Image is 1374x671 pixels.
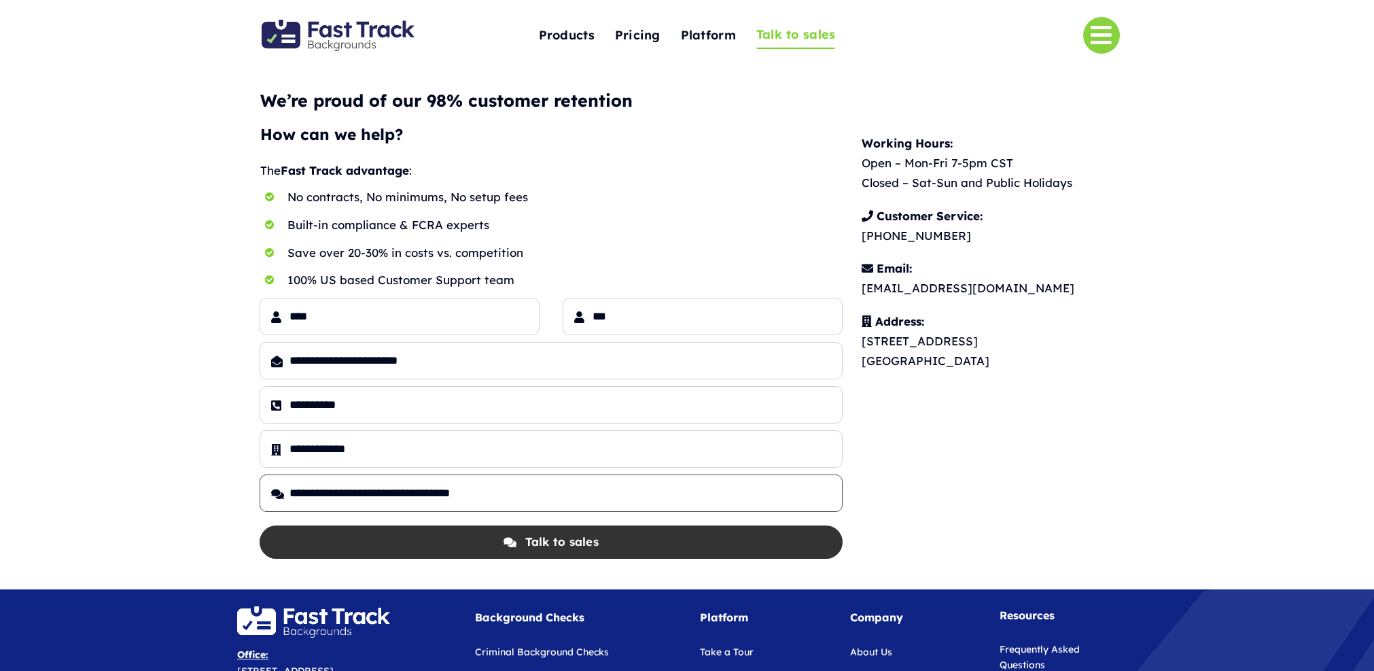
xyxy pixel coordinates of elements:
[287,243,843,263] p: Save over 20-30% in costs vs. competition
[471,1,904,69] nav: One Page
[615,21,660,50] a: Pricing
[237,605,390,619] a: FastTrackLogo-Reverse@2x
[260,526,842,559] button: Talk to sales
[877,261,912,275] b: Email:
[262,18,415,33] a: Fast Track Backgrounds Logo
[1083,17,1120,54] a: Link to #
[262,20,415,51] img: Fast Track Backgrounds Logo
[287,216,843,235] p: Built-in compliance & FCRA experts
[281,163,409,177] b: Fast Track advantage
[756,24,836,46] span: Talk to sales
[850,610,903,624] strong: Company
[1000,608,1055,622] strong: Resources
[862,312,1133,371] p: [STREET_ADDRESS] [GEOGRAPHIC_DATA]
[862,207,1133,246] p: [PHONE_NUMBER]
[287,188,843,207] div: No contracts, No minimums, No setup fees
[260,124,403,144] strong: How can we help?
[287,271,843,290] div: 100% US based Customer Support team
[681,21,736,50] a: Platform
[681,25,736,46] span: Platform
[237,649,268,661] u: Office:
[539,25,595,46] span: Products
[877,209,983,223] b: Customer Service:
[260,161,843,181] p: The :
[700,646,754,658] a: Take a Tour
[475,646,609,658] a: Criminal Background Checks
[700,610,748,624] strong: Platform
[875,314,924,328] b: Address:
[260,90,633,111] strong: We’re proud of our 98% customer retention
[862,136,953,150] b: Working Hours:
[862,134,1133,193] p: Open – Mon-Fri 7-5pm CST Closed – Sat-Sun and Public Holidays
[475,610,584,624] strong: Background Checks
[862,259,1133,298] p: [EMAIL_ADDRESS][DOMAIN_NAME]
[756,22,836,50] a: Talk to sales
[615,25,660,46] span: Pricing
[850,646,892,658] a: About Us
